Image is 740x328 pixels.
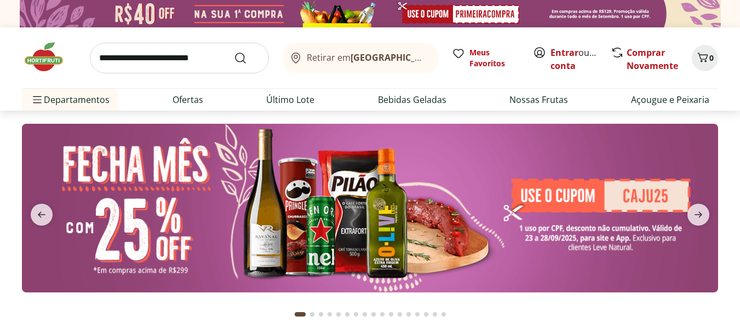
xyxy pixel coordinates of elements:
[439,301,448,327] button: Go to page 17 from fs-carousel
[31,87,44,113] button: Menu
[234,51,260,65] button: Submit Search
[692,45,718,71] button: Carrinho
[22,204,61,226] button: previous
[550,47,611,72] a: Criar conta
[351,51,535,64] b: [GEOGRAPHIC_DATA]/[GEOGRAPHIC_DATA]
[31,87,110,113] span: Departamentos
[550,47,578,59] a: Entrar
[317,301,325,327] button: Go to page 3 from fs-carousel
[282,43,439,73] button: Retirar em[GEOGRAPHIC_DATA]/[GEOGRAPHIC_DATA]
[352,301,360,327] button: Go to page 7 from fs-carousel
[378,93,446,106] a: Bebidas Geladas
[404,301,413,327] button: Go to page 13 from fs-carousel
[22,41,77,73] img: Hortifruti
[631,93,709,106] a: Açougue e Peixaria
[387,301,395,327] button: Go to page 11 from fs-carousel
[550,46,599,72] span: ou
[173,93,203,106] a: Ofertas
[509,93,568,106] a: Nossas Frutas
[308,301,317,327] button: Go to page 2 from fs-carousel
[307,53,428,62] span: Retirar em
[452,47,520,69] a: Meus Favoritos
[266,93,314,106] a: Último Lote
[469,47,520,69] span: Meus Favoritos
[431,301,439,327] button: Go to page 16 from fs-carousel
[395,301,404,327] button: Go to page 12 from fs-carousel
[90,43,269,73] input: search
[369,301,378,327] button: Go to page 9 from fs-carousel
[679,204,718,226] button: next
[422,301,431,327] button: Go to page 15 from fs-carousel
[627,47,678,72] a: Comprar Novamente
[343,301,352,327] button: Go to page 6 from fs-carousel
[292,301,308,327] button: Current page from fs-carousel
[334,301,343,327] button: Go to page 5 from fs-carousel
[360,301,369,327] button: Go to page 8 from fs-carousel
[22,124,718,292] img: banana
[709,53,714,63] span: 0
[413,301,422,327] button: Go to page 14 from fs-carousel
[325,301,334,327] button: Go to page 4 from fs-carousel
[378,301,387,327] button: Go to page 10 from fs-carousel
